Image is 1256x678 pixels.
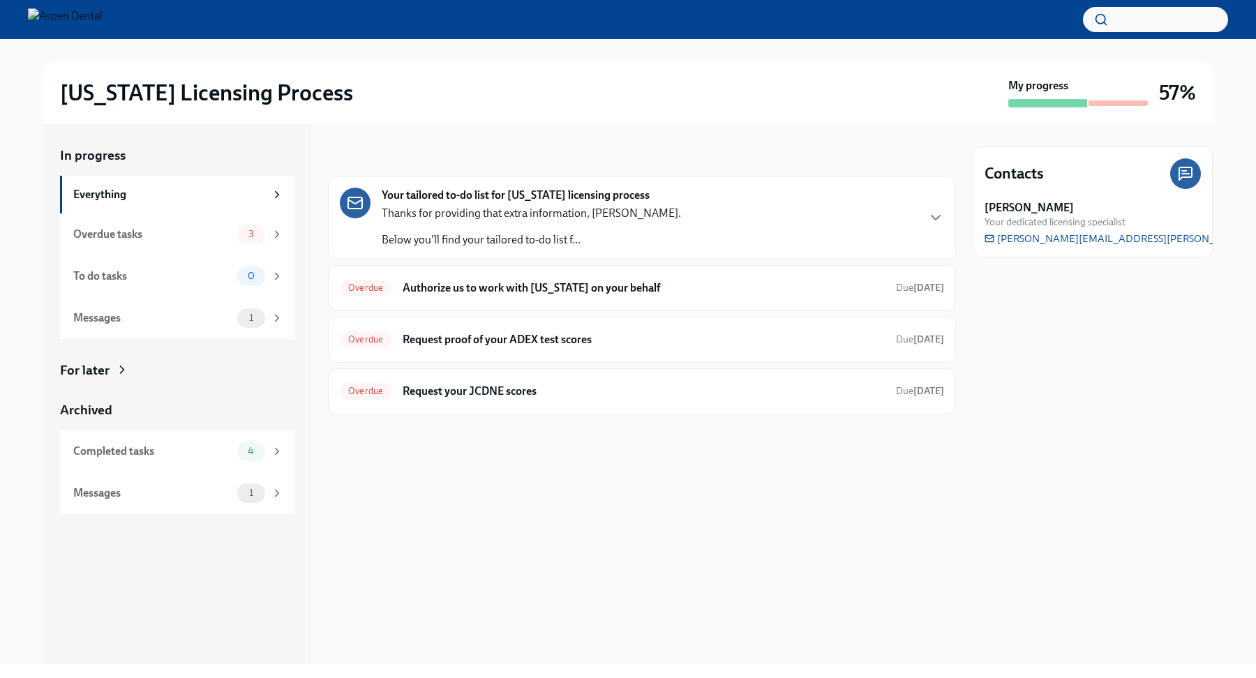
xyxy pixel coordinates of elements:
strong: [PERSON_NAME] [985,200,1074,216]
div: Messages [73,485,232,501]
p: Below you'll find your tailored to-do list f... [382,232,681,248]
strong: Your tailored to-do list for [US_STATE] licensing process [382,188,650,203]
h6: Request your JCDNE scores [403,384,885,399]
span: Due [896,333,944,345]
span: Overdue [340,282,391,293]
strong: My progress [1008,78,1068,93]
a: OverdueRequest your JCDNE scoresDue[DATE] [340,380,944,402]
strong: [DATE] [913,282,944,294]
h3: 57% [1159,80,1196,105]
div: Everything [73,187,265,202]
span: Your dedicated licensing specialist [985,216,1126,229]
span: Due [896,282,944,294]
a: Messages1 [60,297,294,339]
a: For later [60,361,294,379]
strong: [DATE] [913,385,944,397]
span: 0 [239,271,263,281]
div: Messages [73,310,232,326]
h6: Authorize us to work with [US_STATE] on your behalf [403,280,885,296]
strong: [DATE] [913,333,944,345]
div: To do tasks [73,269,232,284]
span: 4 [239,446,262,456]
a: Overdue tasks3 [60,213,294,255]
h6: Request proof of your ADEX test scores [403,332,885,347]
div: For later [60,361,110,379]
span: 1 [241,312,262,323]
a: Completed tasks4 [60,430,294,472]
span: 3 [240,229,262,239]
img: Aspen Dental [28,8,103,31]
a: Archived [60,401,294,419]
div: Overdue tasks [73,227,232,242]
a: To do tasks0 [60,255,294,297]
div: Completed tasks [73,444,232,459]
span: June 27th, 2025 10:00 [896,281,944,294]
a: Messages1 [60,472,294,514]
a: Everything [60,176,294,213]
h4: Contacts [985,163,1044,184]
a: In progress [60,146,294,165]
div: In progress [328,146,394,165]
h2: [US_STATE] Licensing Process [60,79,353,107]
span: Due [896,385,944,397]
span: Overdue [340,386,391,396]
a: OverdueAuthorize us to work with [US_STATE] on your behalfDue[DATE] [340,277,944,299]
span: 1 [241,488,262,498]
span: Overdue [340,334,391,345]
p: Thanks for providing that extra information, [PERSON_NAME]. [382,206,681,221]
span: June 18th, 2025 10:00 [896,333,944,346]
span: June 18th, 2025 10:00 [896,384,944,398]
a: OverdueRequest proof of your ADEX test scoresDue[DATE] [340,329,944,351]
